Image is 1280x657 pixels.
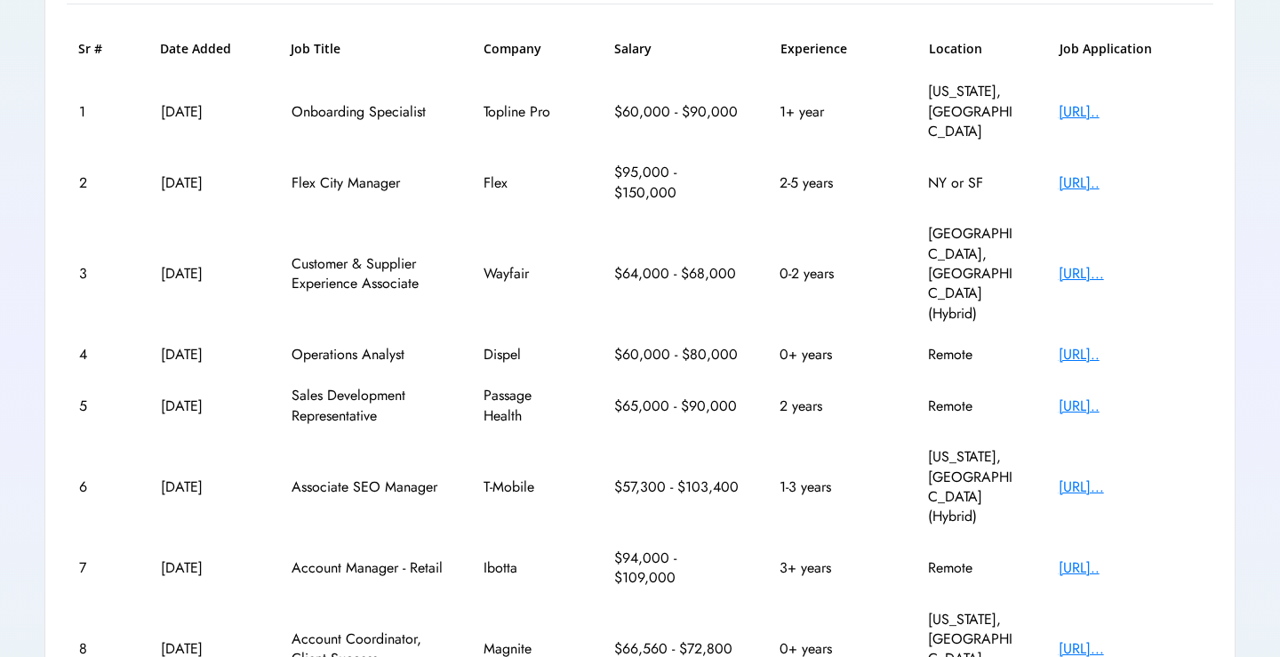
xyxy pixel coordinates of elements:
div: $60,000 - $90,000 [614,102,739,122]
div: Sales Development Representative [292,386,443,426]
div: $60,000 - $80,000 [614,345,739,365]
div: 2-5 years [780,173,886,193]
div: $95,000 - $150,000 [614,163,739,203]
div: [URL].. [1059,102,1201,122]
div: 4 [79,345,119,365]
div: Passage Health [484,386,572,426]
div: [DATE] [161,102,250,122]
div: Wayfair [484,264,572,284]
h6: Company [484,40,572,58]
h6: Sr # [78,40,118,58]
div: Operations Analyst [292,345,443,365]
div: [URL].. [1059,558,1201,578]
div: Flex City Manager [292,173,443,193]
h6: Job Title [291,40,340,58]
div: [DATE] [161,477,250,497]
div: NY or SF [928,173,1017,193]
div: 5 [79,397,119,416]
div: 0-2 years [780,264,886,284]
h6: Experience [780,40,887,58]
div: $57,300 - $103,400 [614,477,739,497]
div: 6 [79,477,119,497]
div: Onboarding Specialist [292,102,443,122]
div: [URL].. [1059,345,1201,365]
div: Account Manager - Retail [292,558,443,578]
div: [US_STATE], [GEOGRAPHIC_DATA] [928,82,1017,141]
div: Flex [484,173,572,193]
div: Remote [928,397,1017,416]
div: 2 years [780,397,886,416]
div: 1+ year [780,102,886,122]
div: 7 [79,558,119,578]
div: Ibotta [484,558,572,578]
div: 1 [79,102,119,122]
div: 0+ years [780,345,886,365]
div: [URL]... [1059,264,1201,284]
div: [DATE] [161,558,250,578]
div: T-Mobile [484,477,572,497]
div: [GEOGRAPHIC_DATA], [GEOGRAPHIC_DATA] (Hybrid) [928,224,1017,324]
h6: Location [929,40,1018,58]
div: 3 [79,264,119,284]
div: [US_STATE], [GEOGRAPHIC_DATA] (Hybrid) [928,447,1017,527]
div: [DATE] [161,397,250,416]
div: Dispel [484,345,572,365]
div: [DATE] [161,264,250,284]
div: $64,000 - $68,000 [614,264,739,284]
div: $65,000 - $90,000 [614,397,739,416]
div: $94,000 - $109,000 [614,549,739,589]
div: Associate SEO Manager [292,477,443,497]
div: [DATE] [161,345,250,365]
h6: Salary [614,40,739,58]
div: 2 [79,173,119,193]
div: [URL]... [1059,477,1201,497]
div: Customer & Supplier Experience Associate [292,254,443,294]
div: 3+ years [780,558,886,578]
div: Remote [928,345,1017,365]
div: [URL].. [1059,397,1201,416]
h6: Job Application [1060,40,1202,58]
h6: Date Added [160,40,249,58]
div: 1-3 years [780,477,886,497]
div: Remote [928,558,1017,578]
div: Topline Pro [484,102,572,122]
div: [DATE] [161,173,250,193]
div: [URL].. [1059,173,1201,193]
